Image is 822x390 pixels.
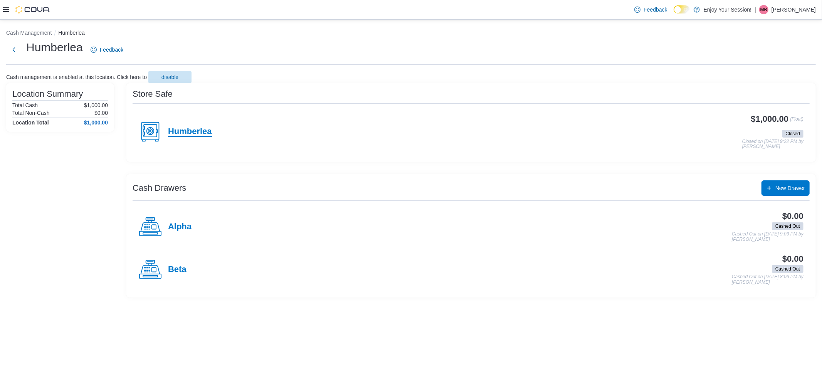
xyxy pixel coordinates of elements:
button: New Drawer [761,180,810,196]
span: Feedback [100,46,123,54]
img: Cova [15,6,50,13]
h4: Location Total [12,119,49,126]
h3: Store Safe [133,89,173,99]
p: Closed on [DATE] 9:22 PM by [PERSON_NAME] [742,139,804,150]
span: Closed [782,130,804,138]
p: [PERSON_NAME] [772,5,816,14]
span: Cashed Out [772,265,804,273]
h4: Beta [168,265,187,275]
h3: Cash Drawers [133,183,186,193]
p: $0.00 [94,110,108,116]
input: Dark Mode [674,5,690,13]
a: Feedback [87,42,126,57]
span: Feedback [644,6,667,13]
p: Cash management is enabled at this location. Click here to [6,74,147,80]
button: disable [148,71,192,83]
span: MB [760,5,767,14]
h3: Location Summary [12,89,83,99]
button: Next [6,42,22,57]
div: Manjeet Brar [759,5,768,14]
a: Feedback [631,2,670,17]
span: Cashed Out [772,222,804,230]
p: (Float) [790,114,804,128]
h4: Alpha [168,222,192,232]
h3: $1,000.00 [751,114,789,124]
h1: Humberlea [26,40,83,55]
button: Cash Management [6,30,52,36]
span: Cashed Out [775,223,800,230]
span: Cashed Out [775,266,800,272]
h3: $0.00 [782,212,804,221]
p: Cashed Out on [DATE] 8:06 PM by [PERSON_NAME] [732,274,804,285]
h4: $1,000.00 [84,119,108,126]
span: Closed [786,130,800,137]
h3: $0.00 [782,254,804,264]
p: | [755,5,756,14]
h6: Total Non-Cash [12,110,50,116]
p: $1,000.00 [84,102,108,108]
h6: Total Cash [12,102,38,108]
button: Humberlea [58,30,84,36]
span: disable [161,73,178,81]
h4: Humberlea [168,127,212,137]
nav: An example of EuiBreadcrumbs [6,29,816,38]
p: Cashed Out on [DATE] 9:03 PM by [PERSON_NAME] [732,232,804,242]
span: New Drawer [775,184,805,192]
p: Enjoy Your Session! [704,5,752,14]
